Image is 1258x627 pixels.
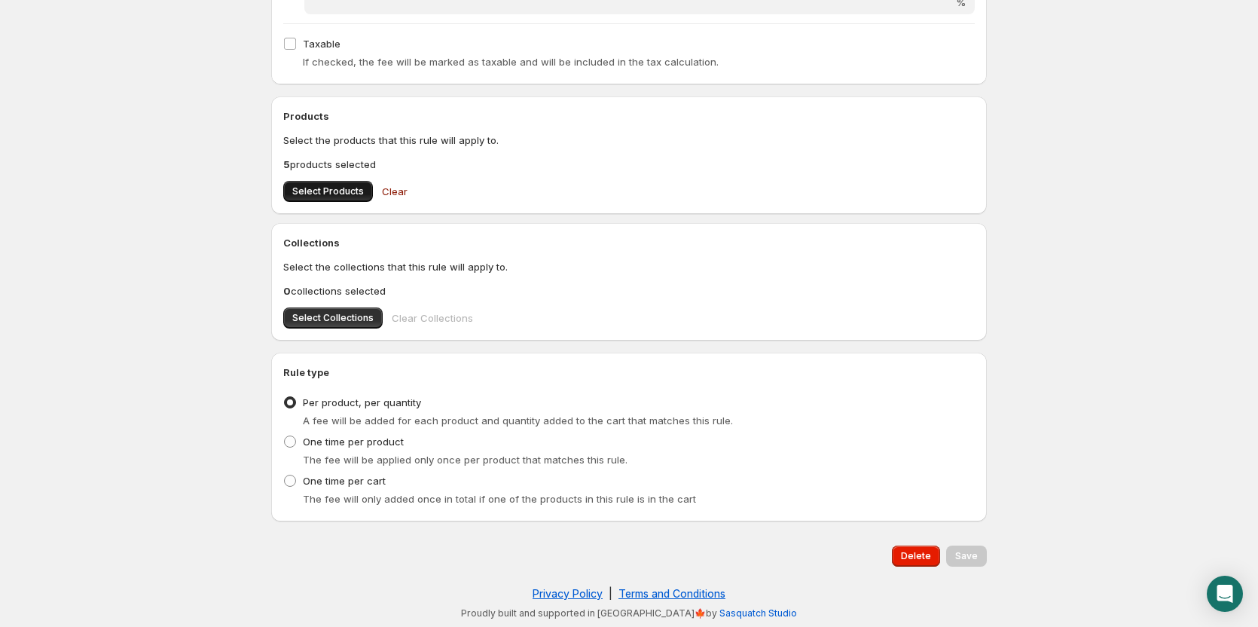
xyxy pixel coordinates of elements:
[373,176,417,206] button: Clear
[292,185,364,197] span: Select Products
[283,157,975,172] p: products selected
[382,184,408,199] span: Clear
[303,38,340,50] span: Taxable
[283,181,373,202] button: Select Products
[303,436,404,448] span: One time per product
[303,56,719,68] span: If checked, the fee will be marked as taxable and will be included in the tax calculation.
[283,235,975,250] h2: Collections
[609,587,612,600] span: |
[303,493,696,505] span: The fee will only added once in total if one of the products in this rule is in the cart
[279,607,979,619] p: Proudly built and supported in [GEOGRAPHIC_DATA]🍁by
[283,307,383,329] button: Select Collections
[901,550,931,562] span: Delete
[533,587,603,600] a: Privacy Policy
[303,475,386,487] span: One time per cart
[1207,576,1243,612] div: Open Intercom Messenger
[283,133,975,148] p: Select the products that this rule will apply to.
[303,396,421,408] span: Per product, per quantity
[303,454,627,466] span: The fee will be applied only once per product that matches this rule.
[283,259,975,274] p: Select the collections that this rule will apply to.
[283,283,975,298] p: collections selected
[283,109,975,124] h2: Products
[283,285,291,297] b: 0
[303,414,733,427] span: A fee will be added for each product and quantity added to the cart that matches this rule.
[283,365,975,380] h2: Rule type
[618,587,725,600] a: Terms and Conditions
[283,158,290,170] b: 5
[719,607,797,619] a: Sasquatch Studio
[292,312,374,324] span: Select Collections
[892,546,940,567] button: Delete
